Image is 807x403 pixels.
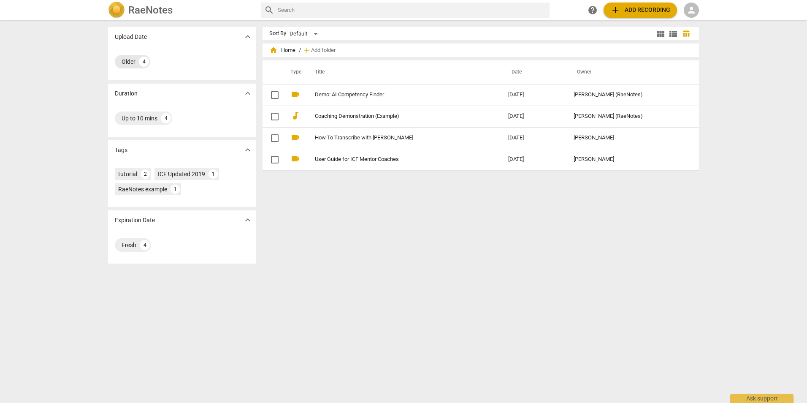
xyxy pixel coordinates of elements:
td: [DATE] [501,127,567,149]
img: Logo [108,2,125,19]
p: Duration [115,89,138,98]
div: 4 [139,57,149,67]
div: Sort By [269,30,286,37]
h2: RaeNotes [128,4,173,16]
th: Title [305,60,501,84]
span: / [299,47,301,54]
button: Table view [680,27,692,40]
span: videocam [290,132,301,142]
div: [PERSON_NAME] (RaeNotes) [574,92,683,98]
div: 4 [161,113,171,123]
div: tutorial [118,170,137,178]
button: Upload [604,3,677,18]
div: ICF Updated 2019 [158,170,205,178]
p: Expiration Date [115,216,155,225]
div: Up to 10 mins [122,114,157,123]
span: add [303,46,311,54]
div: 1 [209,169,218,179]
span: Add folder [311,47,336,54]
div: 2 [141,169,150,179]
a: Demo: AI Competency Finder [315,92,478,98]
span: expand_more [243,32,253,42]
span: help [588,5,598,15]
div: Older [122,57,135,66]
span: audiotrack [290,111,301,121]
div: [PERSON_NAME] [574,156,683,163]
button: Show more [241,30,254,43]
span: videocam [290,89,301,99]
div: Default [290,27,321,41]
p: Upload Date [115,33,147,41]
span: Add recording [610,5,670,15]
div: Ask support [730,394,793,403]
td: [DATE] [501,84,567,106]
div: 4 [140,240,150,250]
th: Date [501,60,567,84]
span: view_list [668,29,678,39]
span: person [686,5,696,15]
button: Show more [241,144,254,156]
th: Type [284,60,305,84]
button: List view [667,27,680,40]
span: expand_more [243,215,253,225]
td: [DATE] [501,106,567,127]
input: Search [278,3,546,17]
button: Tile view [654,27,667,40]
td: [DATE] [501,149,567,170]
span: home [269,46,278,54]
button: Show more [241,214,254,226]
span: view_module [655,29,666,39]
a: Help [585,3,600,18]
div: Fresh [122,241,136,249]
a: User Guide for ICF Mentor Coaches [315,156,478,163]
th: Owner [567,60,690,84]
span: videocam [290,154,301,164]
div: RaeNotes example [118,185,167,193]
span: table_chart [682,30,690,38]
span: Home [269,46,295,54]
span: add [610,5,620,15]
a: How To Transcribe with [PERSON_NAME] [315,135,478,141]
div: [PERSON_NAME] (RaeNotes) [574,113,683,120]
span: expand_more [243,88,253,98]
button: Show more [241,87,254,100]
p: Tags [115,146,127,155]
div: 1 [171,185,180,194]
a: Coaching Demonstration (Example) [315,113,478,120]
span: expand_more [243,145,253,155]
a: LogoRaeNotes [108,2,254,19]
div: [PERSON_NAME] [574,135,683,141]
span: search [264,5,274,15]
